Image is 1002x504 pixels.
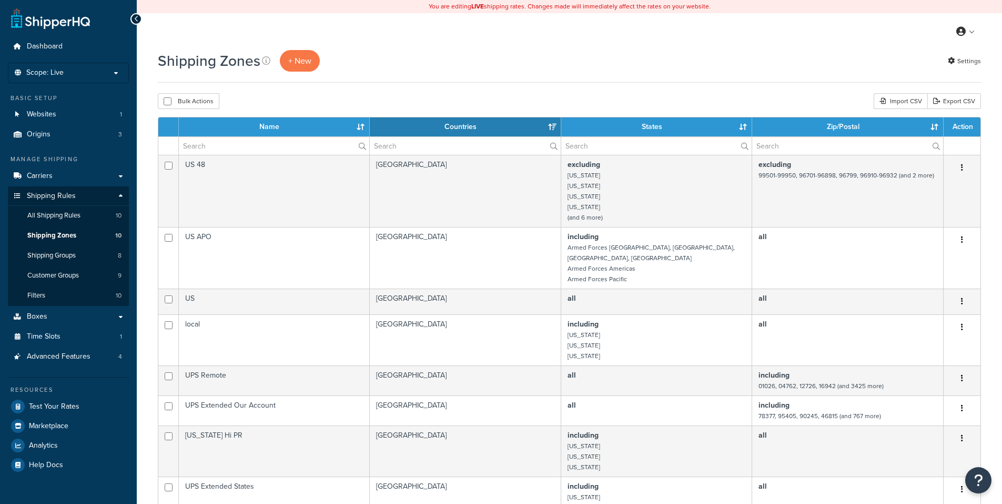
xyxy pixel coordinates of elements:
b: including [568,481,599,492]
a: ShipperHQ Home [11,8,90,29]
b: all [758,430,767,441]
span: Boxes [27,312,47,321]
div: Manage Shipping [8,155,129,164]
td: US APO [179,227,370,289]
b: all [758,481,767,492]
small: 78377, 95405, 90245, 46815 (and 767 more) [758,411,881,421]
b: all [758,319,767,330]
th: Action [944,117,980,136]
td: [GEOGRAPHIC_DATA] [370,155,561,227]
li: Shipping Zones [8,226,129,245]
a: Shipping Zones 10 [8,226,129,245]
span: Shipping Rules [27,192,76,201]
a: Marketplace [8,417,129,436]
span: All Shipping Rules [27,211,80,220]
a: Test Your Rates [8,397,129,416]
b: including [568,430,599,441]
a: Settings [948,54,981,68]
a: All Shipping Rules 10 [8,206,129,225]
td: US 48 [179,155,370,227]
b: all [568,370,576,381]
span: Time Slots [27,332,60,341]
span: 10 [116,291,122,300]
td: UPS Extended Our Account [179,396,370,426]
a: Shipping Rules [8,186,129,206]
a: Customer Groups 9 [8,266,129,285]
li: Websites [8,105,129,124]
a: Advanced Features 4 [8,347,129,367]
b: all [758,231,767,242]
a: Carriers [8,166,129,186]
li: Advanced Features [8,347,129,367]
div: Import CSV [874,93,927,109]
li: All Shipping Rules [8,206,129,225]
a: Dashboard [8,37,129,56]
span: Customer Groups [27,271,79,280]
td: local [179,314,370,365]
a: Origins 3 [8,125,129,144]
b: LIVE [471,2,484,11]
small: [US_STATE] [568,441,600,451]
span: 8 [118,251,122,260]
small: 99501-99950, 96701-96898, 96799, 96910-96932 (and 2 more) [758,171,934,180]
span: Analytics [29,441,58,450]
b: all [568,293,576,304]
li: Shipping Rules [8,186,129,307]
span: Carriers [27,172,53,181]
span: Marketplace [29,422,68,431]
span: 1 [120,332,122,341]
small: [US_STATE] [568,452,600,461]
input: Search [561,137,752,155]
a: Websites 1 [8,105,129,124]
small: Armed Forces Pacific [568,274,627,284]
span: 9 [118,271,122,280]
span: 10 [116,211,122,220]
span: Shipping Groups [27,251,76,260]
input: Search [370,137,561,155]
h1: Shipping Zones [158,51,260,71]
span: Scope: Live [26,68,64,77]
b: including [758,370,790,381]
td: [GEOGRAPHIC_DATA] [370,426,561,477]
th: Zip/Postal: activate to sort column ascending [752,117,944,136]
input: Search [752,137,943,155]
th: States: activate to sort column ascending [561,117,752,136]
th: Countries: activate to sort column ascending [370,117,561,136]
div: Basic Setup [8,94,129,103]
div: Resources [8,386,129,394]
a: Time Slots 1 [8,327,129,347]
small: [US_STATE] [568,462,600,472]
input: Search [179,137,369,155]
li: Customer Groups [8,266,129,285]
span: + New [288,55,311,67]
small: [US_STATE] [568,202,600,212]
a: Help Docs [8,456,129,475]
span: 3 [118,130,122,139]
small: [US_STATE] [568,171,600,180]
small: (and 6 more) [568,213,603,222]
li: Time Slots [8,327,129,347]
a: Filters 10 [8,286,129,305]
td: UPS Remote [179,365,370,396]
span: Filters [27,291,45,300]
span: 10 [115,231,122,240]
a: Boxes [8,307,129,327]
small: [US_STATE] [568,341,600,350]
span: 4 [118,352,122,361]
b: including [568,231,599,242]
td: US [179,289,370,314]
b: all [568,400,576,411]
span: 1 [120,110,122,119]
li: Filters [8,286,129,305]
span: Origins [27,130,50,139]
li: Origins [8,125,129,144]
span: Help Docs [29,461,63,470]
small: [US_STATE] [568,330,600,340]
b: including [568,319,599,330]
small: [US_STATE] [568,181,600,191]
